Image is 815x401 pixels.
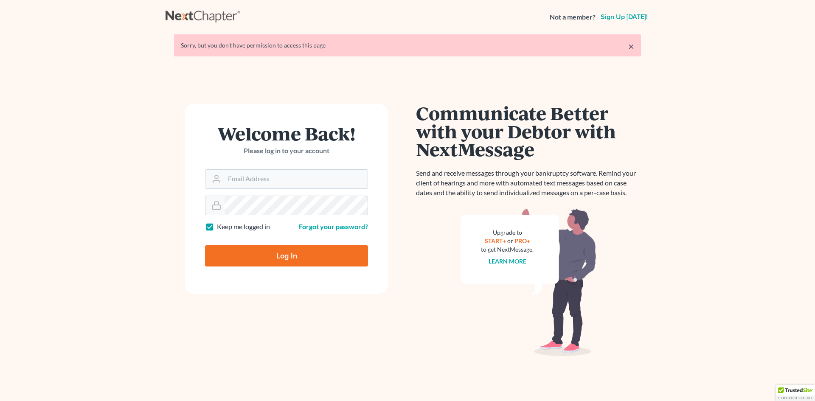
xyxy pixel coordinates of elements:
input: Email Address [225,170,368,188]
p: Please log in to your account [205,146,368,156]
a: × [628,41,634,51]
label: Keep me logged in [217,222,270,232]
span: or [507,237,513,244]
input: Log In [205,245,368,266]
a: START+ [485,237,506,244]
div: Sorry, but you don't have permission to access this page [181,41,634,50]
h1: Welcome Back! [205,124,368,143]
img: nextmessage_bg-59042aed3d76b12b5cd301f8e5b87938c9018125f34e5fa2b7a6b67550977c72.svg [461,208,596,356]
div: TrustedSite Certified [776,385,815,401]
p: Send and receive messages through your bankruptcy software. Remind your client of hearings and mo... [416,168,641,198]
a: PRO+ [514,237,530,244]
a: Learn more [489,258,526,265]
div: Upgrade to [481,228,534,237]
strong: Not a member? [550,12,596,22]
div: to get NextMessage. [481,245,534,254]
h1: Communicate Better with your Debtor with NextMessage [416,104,641,158]
a: Forgot your password? [299,222,368,230]
a: Sign up [DATE]! [599,14,649,20]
